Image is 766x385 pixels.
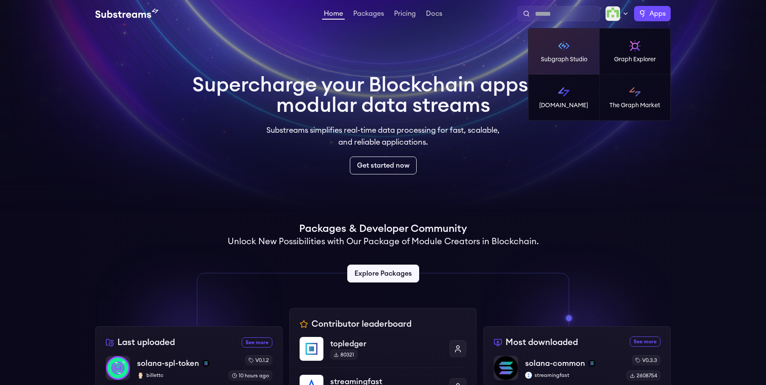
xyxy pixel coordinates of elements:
[630,337,660,347] a: See more most downloaded packages
[541,55,587,64] p: Subgraph Studio
[600,74,671,120] a: The Graph Market
[242,337,272,348] a: See more recently uploaded packages
[352,10,386,19] a: Packages
[626,371,660,381] div: 2608754
[299,222,467,236] h1: Packages & Developer Community
[203,360,209,367] img: solana
[525,372,532,379] img: streamingfast
[137,372,222,379] p: billettc
[529,74,600,120] a: [DOMAIN_NAME]
[529,29,600,74] a: Subgraph Studio
[106,356,130,380] img: solana-spl-token
[614,55,656,64] p: Graph Explorer
[539,101,588,110] p: [DOMAIN_NAME]
[260,124,506,148] p: Substreams simplifies real-time data processing for fast, scalable, and reliable applications.
[589,360,595,367] img: solana
[322,10,345,20] a: Home
[639,10,646,17] img: The Graph logo
[347,265,419,282] a: Explore Packages
[600,29,671,74] a: Graph Explorer
[525,357,585,369] p: solana-common
[609,101,660,110] p: The Graph Market
[95,9,158,19] img: Substream's logo
[350,157,417,174] a: Get started now
[192,75,574,116] h1: Supercharge your Blockchain apps with modular data streams
[300,337,466,368] a: topledgertopledger80321
[137,357,199,369] p: solana-spl-token
[392,10,417,19] a: Pricing
[245,355,272,365] div: v0.1.2
[300,337,323,361] img: topledger
[229,371,272,381] div: 10 hours ago
[137,372,144,379] img: billettc
[557,85,571,99] img: Substreams logo
[494,356,518,380] img: solana-common
[330,350,357,360] div: 80321
[628,85,642,99] img: The Graph Market logo
[525,372,620,379] p: streamingfast
[628,39,642,53] img: Graph Explorer logo
[228,236,539,248] h2: Unlock New Possibilities with Our Package of Module Creators in Blockchain.
[649,9,666,19] span: Apps
[424,10,444,19] a: Docs
[632,355,660,365] div: v0.3.3
[557,39,571,53] img: Subgraph Studio logo
[330,338,443,350] p: topledger
[605,6,620,21] img: Profile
